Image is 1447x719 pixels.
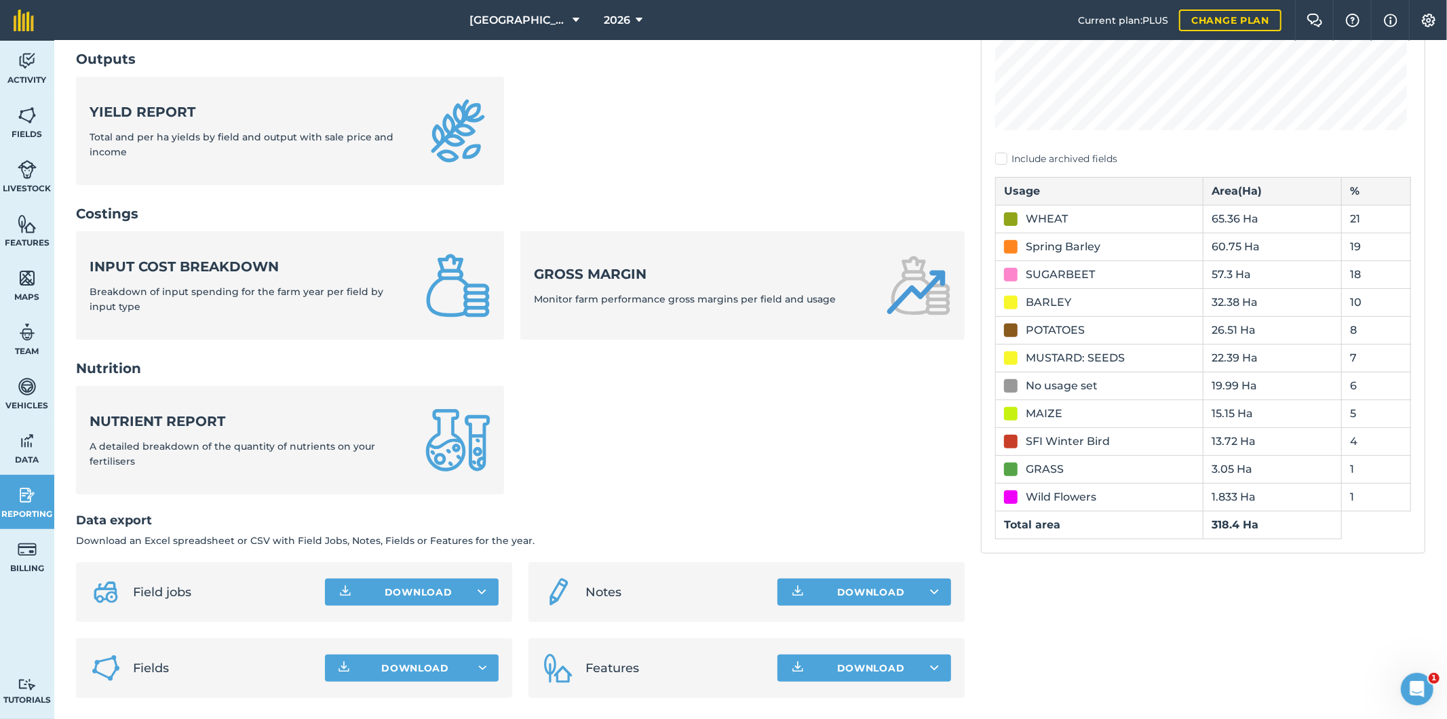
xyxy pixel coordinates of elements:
[542,576,575,608] img: svg+xml;base64,PD94bWwgdmVyc2lvbj0iMS4wIiBlbmNvZGluZz0idXRmLTgiPz4KPCEtLSBHZW5lcmF0b3I6IEFkb2JlIE...
[90,286,383,313] span: Breakdown of input spending for the farm year per field by input type
[1026,211,1068,227] div: WHEAT
[18,678,37,691] img: svg+xml;base64,PD94bWwgdmVyc2lvbj0iMS4wIiBlbmNvZGluZz0idXRmLTgiPz4KPCEtLSBHZW5lcmF0b3I6IEFkb2JlIE...
[1203,288,1342,316] td: 32.38 Ha
[76,511,965,530] h2: Data export
[1026,461,1064,478] div: GRASS
[1026,433,1110,450] div: SFI Winter Bird
[520,231,965,340] a: Gross marginMonitor farm performance gross margins per field and usage
[18,539,37,560] img: svg+xml;base64,PD94bWwgdmVyc2lvbj0iMS4wIiBlbmNvZGluZz0idXRmLTgiPz4KPCEtLSBHZW5lcmF0b3I6IEFkb2JlIE...
[76,386,504,494] a: Nutrient reportA detailed breakdown of the quantity of nutrients on your fertilisers
[76,533,965,548] p: Download an Excel spreadsheet or CSV with Field Jobs, Notes, Fields or Features for the year.
[18,159,37,180] img: svg+xml;base64,PD94bWwgdmVyc2lvbj0iMS4wIiBlbmNvZGluZz0idXRmLTgiPz4KPCEtLSBHZW5lcmF0b3I6IEFkb2JlIE...
[1026,406,1062,422] div: MAIZE
[1026,350,1125,366] div: MUSTARD: SEEDS
[325,655,499,682] button: Download
[90,102,409,121] strong: Yield report
[1342,288,1411,316] td: 10
[1078,13,1168,28] span: Current plan : PLUS
[381,661,449,675] span: Download
[1203,455,1342,483] td: 3.05 Ha
[1026,294,1071,311] div: BARLEY
[790,584,806,600] img: Download icon
[1342,400,1411,427] td: 5
[18,431,37,451] img: svg+xml;base64,PD94bWwgdmVyc2lvbj0iMS4wIiBlbmNvZGluZz0idXRmLTgiPz4KPCEtLSBHZW5lcmF0b3I6IEFkb2JlIE...
[1026,239,1100,255] div: Spring Barley
[18,214,37,234] img: svg+xml;base64,PHN2ZyB4bWxucz0iaHR0cDovL3d3dy53My5vcmcvMjAwMC9zdmciIHdpZHRoPSI1NiIgaGVpZ2h0PSI2MC...
[1203,427,1342,455] td: 13.72 Ha
[1384,12,1397,28] img: svg+xml;base64,PHN2ZyB4bWxucz0iaHR0cDovL3d3dy53My5vcmcvMjAwMC9zdmciIHdpZHRoPSIxNyIgaGVpZ2h0PSIxNy...
[1203,372,1342,400] td: 19.99 Ha
[90,440,375,467] span: A detailed breakdown of the quantity of nutrients on your fertilisers
[1342,372,1411,400] td: 6
[1203,400,1342,427] td: 15.15 Ha
[1203,316,1342,344] td: 26.51 Ha
[1342,233,1411,260] td: 19
[14,9,34,31] img: fieldmargin Logo
[777,579,951,606] button: Download
[425,253,490,318] img: Input cost breakdown
[1203,205,1342,233] td: 65.36 Ha
[76,77,504,185] a: Yield reportTotal and per ha yields by field and output with sale price and income
[1342,455,1411,483] td: 1
[542,652,575,684] img: Features icon
[325,579,499,606] button: Download
[18,51,37,71] img: svg+xml;base64,PD94bWwgdmVyc2lvbj0iMS4wIiBlbmNvZGluZz0idXRmLTgiPz4KPCEtLSBHZW5lcmF0b3I6IEFkb2JlIE...
[76,359,965,378] h2: Nutrition
[1421,14,1437,27] img: A cog icon
[1203,260,1342,288] td: 57.3 Ha
[1179,9,1281,31] a: Change plan
[90,257,409,276] strong: Input cost breakdown
[995,152,1411,166] label: Include archived fields
[470,12,568,28] span: [GEOGRAPHIC_DATA]
[18,322,37,343] img: svg+xml;base64,PD94bWwgdmVyc2lvbj0iMS4wIiBlbmNvZGluZz0idXRmLTgiPz4KPCEtLSBHZW5lcmF0b3I6IEFkb2JlIE...
[76,204,965,223] h2: Costings
[1026,267,1095,283] div: SUGARBEET
[90,576,122,608] img: svg+xml;base64,PD94bWwgdmVyc2lvbj0iMS4wIiBlbmNvZGluZz0idXRmLTgiPz4KPCEtLSBHZW5lcmF0b3I6IEFkb2JlIE...
[1203,344,1342,372] td: 22.39 Ha
[90,652,122,684] img: Fields icon
[585,583,767,602] span: Notes
[133,583,314,602] span: Field jobs
[1401,673,1433,705] iframe: Intercom live chat
[90,131,393,158] span: Total and per ha yields by field and output with sale price and income
[76,231,504,340] a: Input cost breakdownBreakdown of input spending for the farm year per field by input type
[777,655,951,682] button: Download
[1342,316,1411,344] td: 8
[1342,205,1411,233] td: 21
[1203,177,1342,205] th: Area ( Ha )
[1342,344,1411,372] td: 7
[1203,233,1342,260] td: 60.75 Ha
[1004,518,1060,531] strong: Total area
[1342,260,1411,288] td: 18
[18,376,37,397] img: svg+xml;base64,PD94bWwgdmVyc2lvbj0iMS4wIiBlbmNvZGluZz0idXRmLTgiPz4KPCEtLSBHZW5lcmF0b3I6IEFkb2JlIE...
[425,98,490,163] img: Yield report
[1342,427,1411,455] td: 4
[534,293,836,305] span: Monitor farm performance gross margins per field and usage
[1342,177,1411,205] th: %
[1026,378,1098,394] div: No usage set
[337,584,353,600] img: Download icon
[996,177,1203,205] th: Usage
[790,660,806,676] img: Download icon
[604,12,630,28] span: 2026
[1212,518,1258,531] strong: 318.4 Ha
[1345,14,1361,27] img: A question mark icon
[18,105,37,125] img: svg+xml;base64,PHN2ZyB4bWxucz0iaHR0cDovL3d3dy53My5vcmcvMjAwMC9zdmciIHdpZHRoPSI1NiIgaGVpZ2h0PSI2MC...
[425,408,490,473] img: Nutrient report
[1429,673,1440,684] span: 1
[585,659,767,678] span: Features
[133,659,314,678] span: Fields
[1307,14,1323,27] img: Two speech bubbles overlapping with the left bubble in the forefront
[1342,483,1411,511] td: 1
[1026,322,1085,338] div: POTATOES
[76,50,965,69] h2: Outputs
[534,265,836,284] strong: Gross margin
[18,268,37,288] img: svg+xml;base64,PHN2ZyB4bWxucz0iaHR0cDovL3d3dy53My5vcmcvMjAwMC9zdmciIHdpZHRoPSI1NiIgaGVpZ2h0PSI2MC...
[1203,483,1342,511] td: 1.833 Ha
[1026,489,1096,505] div: Wild Flowers
[18,485,37,505] img: svg+xml;base64,PD94bWwgdmVyc2lvbj0iMS4wIiBlbmNvZGluZz0idXRmLTgiPz4KPCEtLSBHZW5lcmF0b3I6IEFkb2JlIE...
[90,412,409,431] strong: Nutrient report
[886,253,951,318] img: Gross margin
